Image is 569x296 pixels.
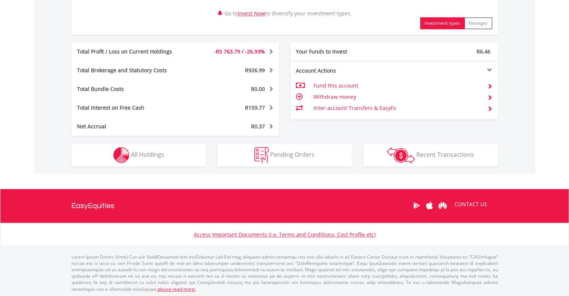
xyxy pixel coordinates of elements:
a: EasyEquities [71,189,114,223]
button: All Holdings [71,144,206,167]
button: Recent Transactions [363,144,498,167]
img: holdings-wht.png [113,147,129,163]
a: please read more: [157,286,196,292]
button: Investment types [420,17,465,29]
a: Invest Now [238,10,265,17]
button: Pending Orders [217,144,352,167]
p: Lorem Ipsum Dolors (Ame) Con a/e SeddOeiusmod tem InciDiduntut Lab Etd mag aliquaen admin veniamq... [71,254,498,292]
span: R159.77 [245,104,265,111]
span: R0.37 [251,123,265,130]
img: transactions-zar-wht.png [387,147,415,164]
span: All Holdings [131,150,164,159]
a: Access Important Documents (i.e. Terms and Conditions, Cost Profile etc) [194,231,376,238]
img: pending_instructions-wht.png [254,147,269,163]
span: R6.46 [477,48,490,55]
button: Manager [464,17,492,29]
div: Total Profit / Loss on Current Holdings [71,48,193,55]
div: Total Interest on Free Cash [71,104,193,112]
span: -R5 763.79 / -26.93% [214,48,265,55]
a: CONTACT US [449,194,492,215]
div: Total Brokerage and Statutory Costs [71,67,193,74]
td: Withdraw money [313,91,481,103]
span: Recent Transactions [416,150,474,159]
div: Net Accrual [71,123,193,130]
span: Pending Orders [270,150,315,159]
span: R0.00 [251,85,265,92]
div: Total Bundle Costs [71,85,193,93]
a: Huawei [436,194,449,217]
a: Google Play [410,194,423,217]
td: Fund this account [313,80,481,91]
div: Your Funds to Invest [290,48,394,55]
span: R926.99 [245,67,265,74]
td: Inter-account Transfers & EasyFx [313,103,481,114]
a: Apple [423,194,436,217]
div: Account Actions [290,67,394,74]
